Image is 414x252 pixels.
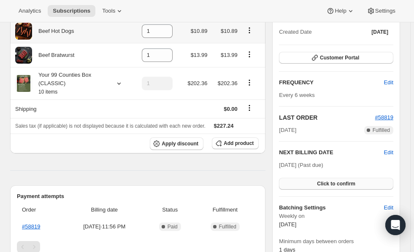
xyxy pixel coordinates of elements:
span: Tools [102,8,115,14]
button: Edit [384,148,393,157]
button: Customer Portal [279,52,393,64]
span: $227.24 [214,123,234,129]
button: [DATE] [366,26,393,38]
span: Minimum days between orders [279,237,393,246]
span: [DATE] [371,29,388,35]
h2: Payment attempts [17,192,259,201]
span: Paid [168,223,178,230]
span: Edit [384,78,393,87]
span: $13.99 [191,52,208,58]
span: Every 6 weeks [279,92,315,98]
h2: FREQUENCY [279,78,384,87]
span: Weekly on [279,212,393,220]
span: Created Date [279,28,311,36]
small: 10 items [38,89,57,95]
span: Sales tax (if applicable) is not displayed because it is calculated with each new order. [15,123,206,129]
span: $10.89 [191,28,208,34]
button: Settings [362,5,400,17]
span: Settings [375,8,395,14]
span: Add product [224,140,254,147]
img: product img [15,23,32,40]
div: Beef Bratwurst [32,51,74,59]
button: Edit [379,76,398,89]
button: Analytics [14,5,46,17]
button: Subscriptions [48,5,95,17]
span: $0.00 [224,106,238,112]
span: $202.36 [187,80,207,86]
button: Edit [379,201,398,214]
button: #58819 [375,113,393,122]
span: $10.89 [221,28,238,34]
span: Click to confirm [317,180,355,187]
span: Analytics [19,8,41,14]
span: Billing date [65,206,143,214]
img: product img [15,47,32,64]
span: $202.36 [218,80,238,86]
a: #58819 [22,223,40,230]
span: Subscriptions [53,8,90,14]
span: [DATE] [279,221,296,228]
div: Open Intercom Messenger [385,215,406,235]
span: Apply discount [162,140,198,147]
button: Product actions [243,26,256,35]
button: Add product [212,137,259,149]
button: Product actions [243,78,256,87]
h2: LAST ORDER [279,113,375,122]
button: Shipping actions [243,103,256,113]
span: Status [149,206,191,214]
button: Help [321,5,360,17]
span: Fulfilled [373,127,390,134]
span: Help [335,8,346,14]
span: [DATE] [279,126,296,134]
th: Shipping [10,99,132,118]
button: Apply discount [150,137,203,150]
span: Fulfilled [219,223,236,230]
div: Beef Hot Dogs [32,27,74,35]
span: $13.99 [221,52,238,58]
span: Edit [384,204,393,212]
h6: Batching Settings [279,204,384,212]
h2: NEXT BILLING DATE [279,148,384,157]
button: Click to confirm [279,178,393,190]
div: Your 99 Counties Box (CLASSIC) [32,71,108,96]
span: Fulfillment [196,206,254,214]
button: Product actions [243,50,256,59]
a: #58819 [375,114,393,121]
span: Customer Portal [320,54,359,61]
span: [DATE] (Past due) [279,162,323,168]
th: Order [17,201,62,219]
button: Tools [97,5,129,17]
span: [DATE] · 11:56 PM [65,223,143,231]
